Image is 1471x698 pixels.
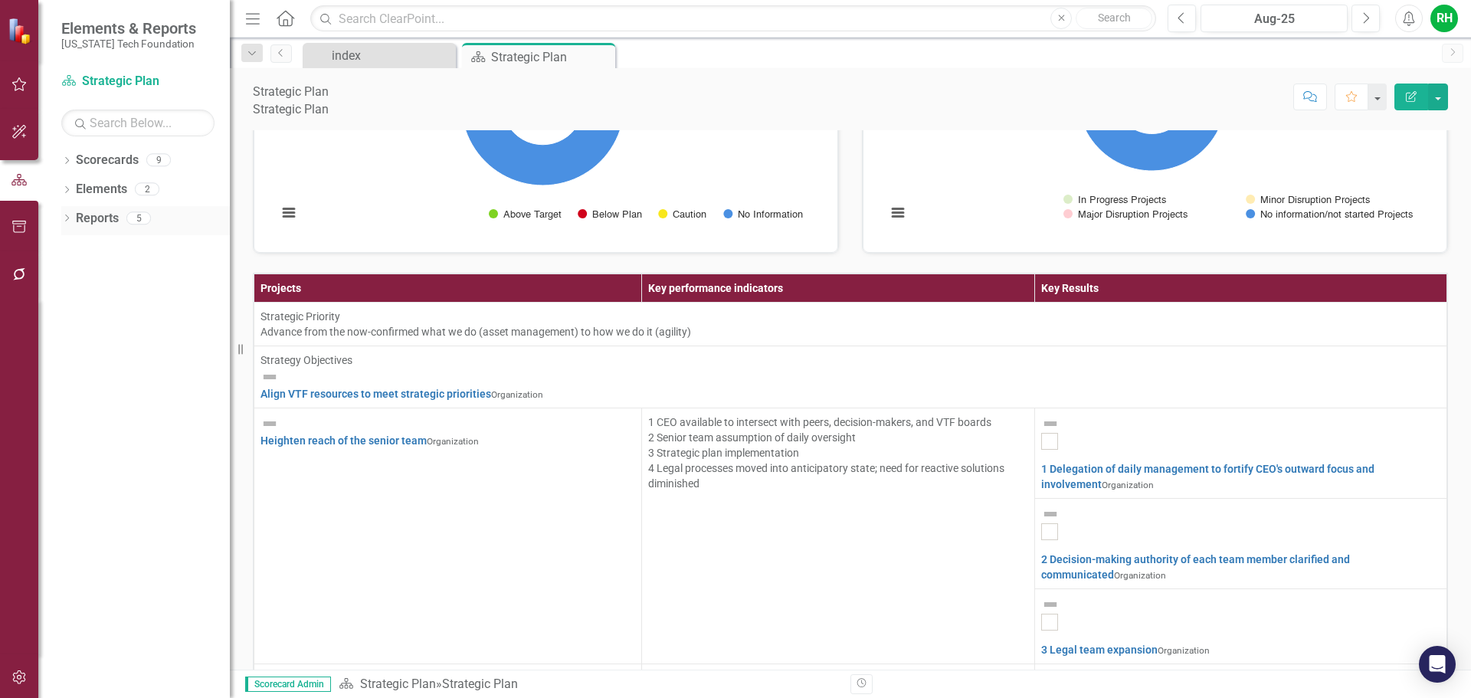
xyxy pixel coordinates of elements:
[135,183,159,196] div: 2
[306,46,452,65] a: index
[1041,415,1060,433] img: Not Defined
[461,22,624,185] path: No Information, 20.
[442,677,518,691] div: Strategic Plan
[126,211,151,224] div: 5
[1158,645,1210,656] span: Organization
[1206,10,1342,28] div: Aug-25
[1063,194,1166,205] button: Show In Progress Projects
[1063,208,1188,220] button: Show Major Disruption Projects
[8,18,34,44] img: ClearPoint Strategy
[648,415,1028,491] p: 1 CEO available to intersect with peers, decision-makers, and VTF boards 2 Senior team assumption...
[76,152,139,169] a: Scorecards
[76,210,119,228] a: Reports
[1041,505,1060,523] img: Not Defined
[1041,644,1158,656] a: 3 Legal team expansion
[339,676,839,693] div: »
[146,154,171,167] div: 9
[1098,11,1131,24] span: Search
[1114,570,1166,581] span: Organization
[723,208,802,220] button: Show No Information
[260,326,691,338] span: Advance from the now-confirmed what we do (asset management) to how we do it (agility)
[260,352,1440,368] div: Strategy Objectives
[61,110,215,136] input: Search Below...
[260,388,491,400] a: Align VTF resources to meet strategic priorities
[61,38,196,50] small: [US_STATE] Tech Foundation
[260,280,635,296] div: Projects
[245,677,331,692] span: Scorecard Admin
[253,101,329,119] div: Strategic Plan
[1035,408,1447,499] td: Double-Click to Edit Right Click for Context Menu
[332,46,452,65] div: index
[1041,595,1060,614] img: Not Defined
[61,73,215,90] a: Strategic Plan
[491,389,543,400] span: Organization
[1102,480,1154,490] span: Organization
[76,181,127,198] a: Elements
[254,408,642,664] td: Double-Click to Edit Right Click for Context Menu
[1041,280,1440,296] div: Key Results
[310,5,1156,32] input: Search ClearPoint...
[278,202,300,224] button: View chart menu, Chart
[254,346,1447,408] td: Double-Click to Edit Right Click for Context Menu
[1041,463,1374,490] a: 1 Delegation of daily management to fortify CEO's outward focus and involvement
[489,208,561,220] button: Show Above Target
[1201,5,1348,32] button: Aug-25
[491,48,611,67] div: Strategic Plan
[1076,8,1152,29] button: Search
[260,309,1440,324] div: Strategic Priority
[642,408,1035,664] td: Double-Click to Edit
[648,280,1028,296] div: Key performance indicators
[1246,208,1411,220] button: Show No information/not started Projects
[1430,5,1458,32] button: RH
[260,368,279,386] img: Not Defined
[658,208,706,220] button: Show Caution
[260,415,279,433] img: Not Defined
[254,303,1447,346] td: Double-Click to Edit
[1419,646,1456,683] div: Open Intercom Messenger
[260,434,427,447] a: Heighten reach of the senior team
[1041,553,1350,581] a: 2 Decision-making authority of each team member clarified and communicated
[253,84,329,101] div: Strategic Plan
[61,19,196,38] span: Elements & Reports
[887,202,909,224] button: View chart menu, Chart
[1078,22,1227,171] path: No information/not started Projects, 78.
[427,436,479,447] span: Organization
[1246,194,1370,205] button: Show Minor Disruption Projects
[360,677,436,691] a: Strategic Plan
[1035,589,1447,664] td: Double-Click to Edit Right Click for Context Menu
[1035,499,1447,589] td: Double-Click to Edit Right Click for Context Menu
[578,208,641,220] button: Show Below Plan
